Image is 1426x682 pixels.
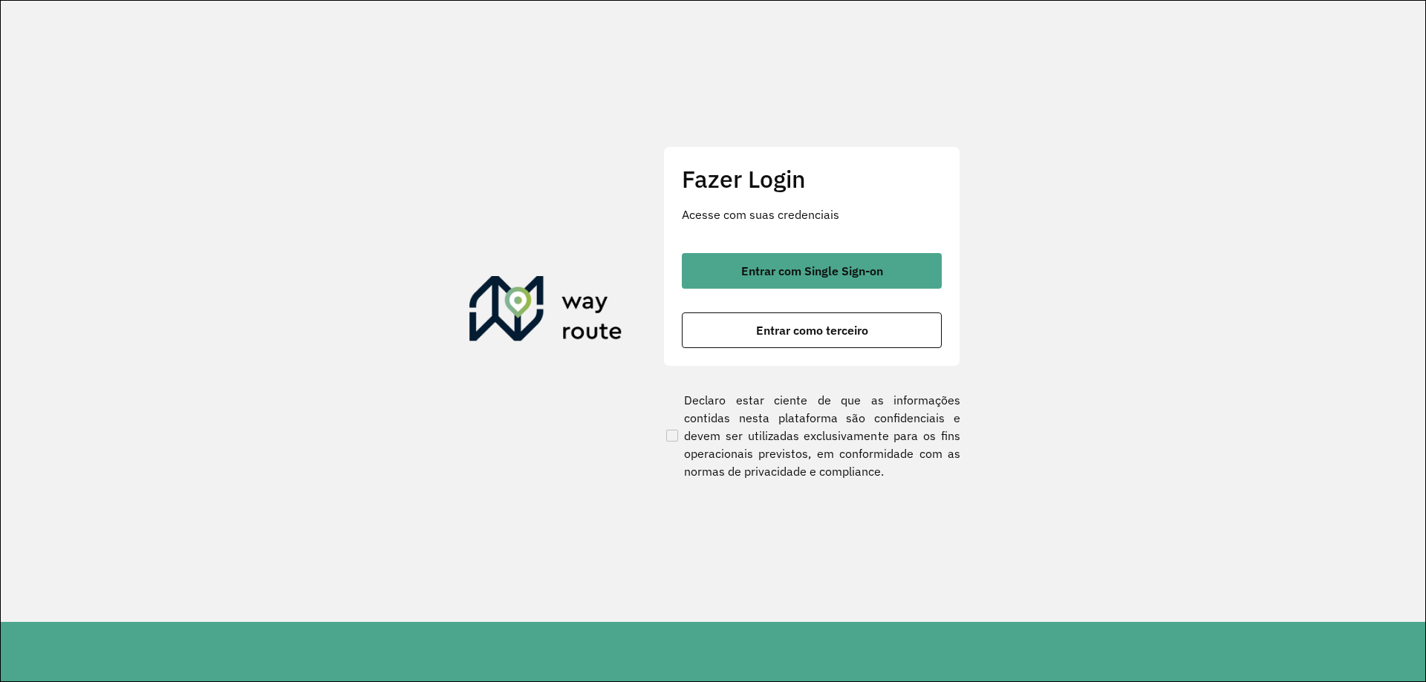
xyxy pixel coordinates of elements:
img: Roteirizador AmbevTech [469,276,622,347]
p: Acesse com suas credenciais [682,206,942,223]
button: button [682,253,942,289]
span: Entrar com Single Sign-on [741,265,883,277]
span: Entrar como terceiro [756,324,868,336]
button: button [682,312,942,348]
h2: Fazer Login [682,165,942,193]
label: Declaro estar ciente de que as informações contidas nesta plataforma são confidenciais e devem se... [663,391,960,480]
